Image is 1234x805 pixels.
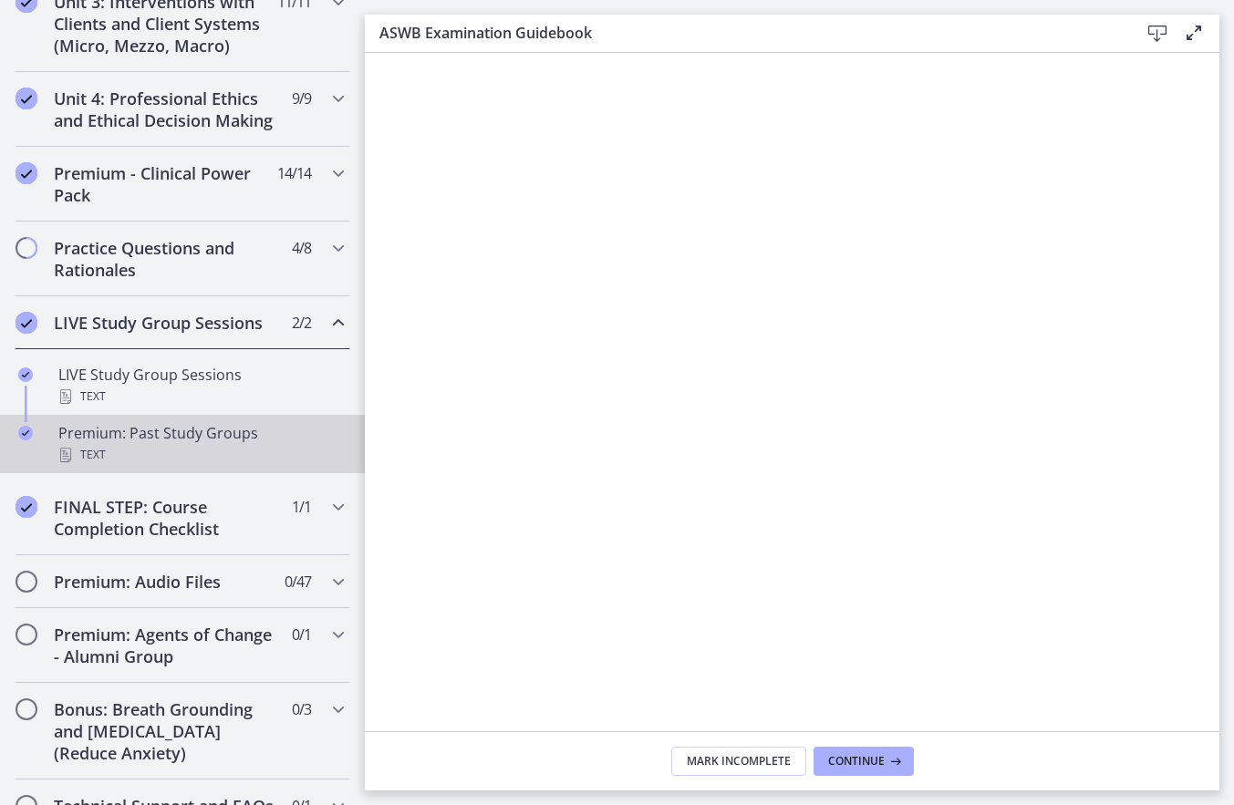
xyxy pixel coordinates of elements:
div: Text [58,386,343,408]
span: 4 / 8 [292,237,311,259]
h3: ASWB Examination Guidebook [379,22,1110,44]
button: Continue [814,747,914,776]
h2: Bonus: Breath Grounding and [MEDICAL_DATA] (Reduce Anxiety) [54,698,276,764]
div: LIVE Study Group Sessions [58,364,343,408]
h2: Unit 4: Professional Ethics and Ethical Decision Making [54,88,276,131]
button: Mark Incomplete [671,747,806,776]
span: 2 / 2 [292,312,311,334]
h2: Practice Questions and Rationales [54,237,276,281]
span: 1 / 1 [292,496,311,518]
span: 14 / 14 [277,162,311,184]
span: 0 / 1 [292,624,311,645]
i: Completed [16,88,37,109]
span: 0 / 47 [285,571,311,593]
h2: LIVE Study Group Sessions [54,312,276,334]
div: Premium: Past Study Groups [58,422,343,466]
span: 0 / 3 [292,698,311,720]
h2: FINAL STEP: Course Completion Checklist [54,496,276,540]
h2: Premium: Agents of Change - Alumni Group [54,624,276,667]
span: 9 / 9 [292,88,311,109]
span: Mark Incomplete [687,754,791,769]
i: Completed [18,367,33,382]
i: Completed [16,496,37,518]
i: Completed [16,162,37,184]
span: Continue [828,754,885,769]
h2: Premium - Clinical Power Pack [54,162,276,206]
i: Completed [16,312,37,334]
i: Completed [18,426,33,440]
div: Text [58,444,343,466]
h2: Premium: Audio Files [54,571,276,593]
